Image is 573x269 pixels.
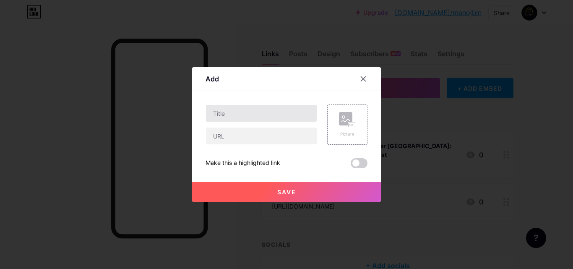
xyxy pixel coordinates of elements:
div: Add [206,74,219,84]
div: Make this a highlighted link [206,158,280,168]
input: URL [206,128,317,144]
span: Save [277,188,296,196]
div: Picture [339,131,356,137]
input: Title [206,105,317,122]
button: Save [192,182,381,202]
